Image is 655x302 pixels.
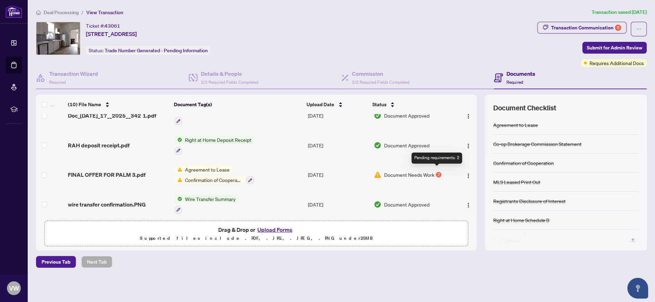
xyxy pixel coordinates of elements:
div: 2 [436,172,441,177]
th: Document Tag(s) [171,95,304,114]
span: Doc_[DATE]_17__2025__342 1.pdf [68,111,156,120]
th: (10) File Name [65,95,171,114]
img: Status Icon [175,136,182,144]
div: Registrants Disclosure of Interest [493,197,566,205]
img: Status Icon [175,166,182,173]
img: Logo [466,113,471,119]
span: Upload Date [307,101,334,108]
td: [DATE] [305,160,371,190]
td: [DATE] [305,101,371,130]
span: Required [506,80,523,85]
span: Drag & Drop orUpload FormsSupported files include .PDF, .JPG, .JPEG, .PNG under25MB [45,221,468,247]
button: Logo [463,199,474,210]
img: IMG-C12165390_1.jpg [36,22,80,55]
th: Status [369,95,451,114]
img: Document Status [374,112,381,119]
span: FINAL OFFER FOR PALM 3.pdf [68,171,145,179]
td: [DATE] [305,130,371,160]
span: Requires Additional Docs [590,59,644,67]
span: Document Approved [384,201,430,208]
button: Logo [463,140,474,151]
span: ellipsis [636,27,641,31]
span: Status [372,101,386,108]
span: 2/2 Required Fields Completed [352,80,409,85]
button: Status IconResidential Tenancy Agreement [175,106,257,125]
img: Document Status [374,141,381,149]
img: Logo [466,143,471,149]
img: Document Status [374,171,381,179]
span: Agreement to Lease [182,166,232,173]
td: [DATE] [305,190,371,219]
span: [STREET_ADDRESS] [86,30,137,38]
button: Next Tab [81,256,112,268]
article: Transaction saved [DATE] [592,8,647,16]
span: (10) File Name [68,101,101,108]
div: Co-op Brokerage Commission Statement [493,140,582,148]
button: Upload Forms [255,225,294,234]
span: RAH deposit receipt.pdf [68,141,130,149]
button: Open asap [627,278,648,299]
img: Logo [466,202,471,208]
span: Document Approved [384,112,430,119]
div: Transaction Communication [551,22,621,33]
img: Logo [466,173,471,179]
h4: Documents [506,70,535,78]
button: Status IconRight at Home Deposit Receipt [175,136,254,155]
span: Wire Transfer Summary [182,195,238,203]
div: MLS Leased Print Out [493,178,540,186]
h4: Commission [352,70,409,78]
img: logo [6,5,22,18]
div: Confirmation of Cooperation [493,159,554,167]
th: Upload Date [304,95,369,114]
h4: Details & People [201,70,258,78]
li: / [81,8,83,16]
button: Status IconAgreement to LeaseStatus IconConfirmation of Cooperation [175,166,254,184]
span: Submit for Admin Review [587,42,642,53]
img: Status Icon [175,176,182,184]
span: Required [49,80,66,85]
span: View Transaction [86,9,123,16]
div: 6 [615,25,621,31]
img: Status Icon [175,195,182,203]
span: Trade Number Generated - Pending Information [105,47,208,54]
span: home [36,10,41,15]
p: Supported files include .PDF, .JPG, .JPEG, .PNG under 25 MB [49,234,464,242]
h4: Transaction Wizard [49,70,98,78]
button: Previous Tab [36,256,76,268]
span: Confirmation of Cooperation [182,176,244,184]
span: Drag & Drop or [218,225,294,234]
div: Status: [86,46,211,55]
div: Agreement to Lease [493,121,538,129]
button: Transaction Communication6 [537,22,627,34]
button: Logo [463,110,474,121]
span: 2/2 Required Fields Completed [201,80,258,85]
div: Pending requirements: 2 [411,153,462,164]
div: Right at Home Schedule B [493,216,549,224]
span: Deal Processing [44,9,79,16]
button: Submit for Admin Review [582,42,647,54]
img: Document Status [374,201,381,208]
span: Document Needs Work [384,171,434,179]
span: wire transfer confirmation.PNG [68,200,146,209]
span: 43061 [105,23,120,29]
span: Right at Home Deposit Receipt [182,136,254,144]
button: Status IconWire Transfer Summary [175,195,238,214]
span: Document Checklist [493,103,556,113]
div: Ticket #: [86,22,120,30]
span: Document Approved [384,141,430,149]
button: Logo [463,169,474,180]
span: Previous Tab [42,256,70,267]
span: VW [9,283,19,293]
